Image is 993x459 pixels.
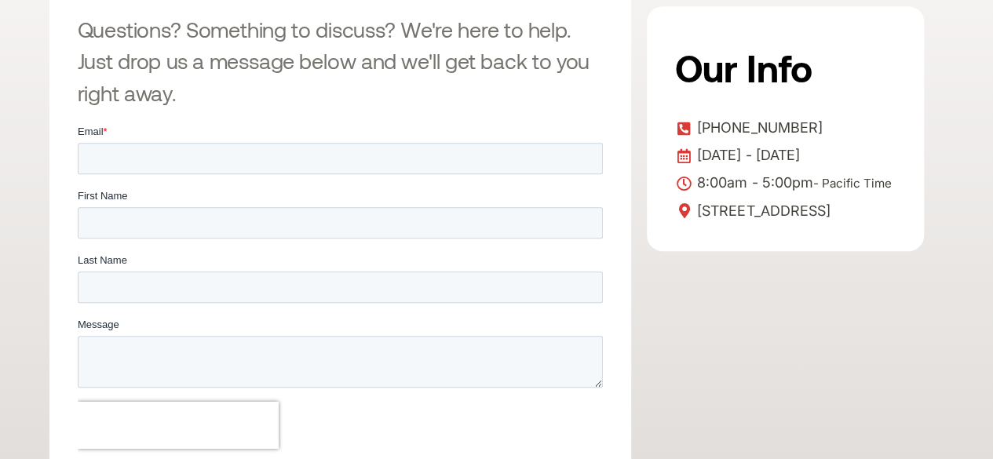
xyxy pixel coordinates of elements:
h3: Questions? Something to discuss? We're here to help. Just drop us a message below and we'll get b... [78,13,603,109]
span: [DATE] - [DATE] [693,144,799,167]
h2: Our Info [675,35,891,100]
a: [PHONE_NUMBER] [675,116,896,140]
span: 8:00am - 5:00pm [693,171,891,195]
span: - Pacific Time [812,176,891,191]
span: [STREET_ADDRESS] [693,199,830,223]
span: [PHONE_NUMBER] [693,116,822,140]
